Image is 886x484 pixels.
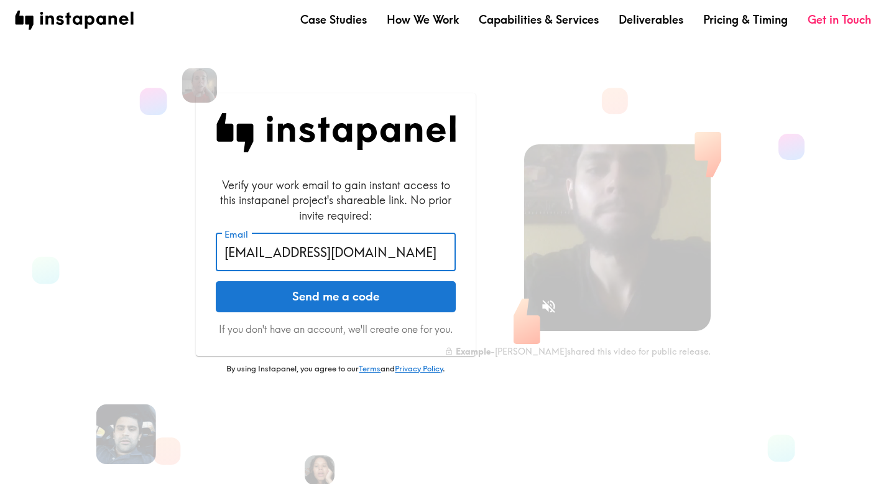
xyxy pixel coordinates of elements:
[535,293,562,320] button: Sound is off
[196,363,476,375] p: By using Instapanel, you agree to our and .
[395,363,443,373] a: Privacy Policy
[456,346,491,357] b: Example
[619,12,683,27] a: Deliverables
[808,12,871,27] a: Get in Touch
[479,12,599,27] a: Capabilities & Services
[359,363,381,373] a: Terms
[387,12,459,27] a: How We Work
[15,11,134,30] img: instapanel
[182,68,217,103] img: Elizabeth
[96,404,155,464] img: Ronak
[216,177,456,223] div: Verify your work email to gain instant access to this instapanel project's shareable link. No pri...
[445,346,711,357] div: - [PERSON_NAME] shared this video for public release.
[224,228,248,241] label: Email
[300,12,367,27] a: Case Studies
[216,113,456,152] img: Instapanel
[216,322,456,336] p: If you don't have an account, we'll create one for you.
[216,281,456,312] button: Send me a code
[703,12,788,27] a: Pricing & Timing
